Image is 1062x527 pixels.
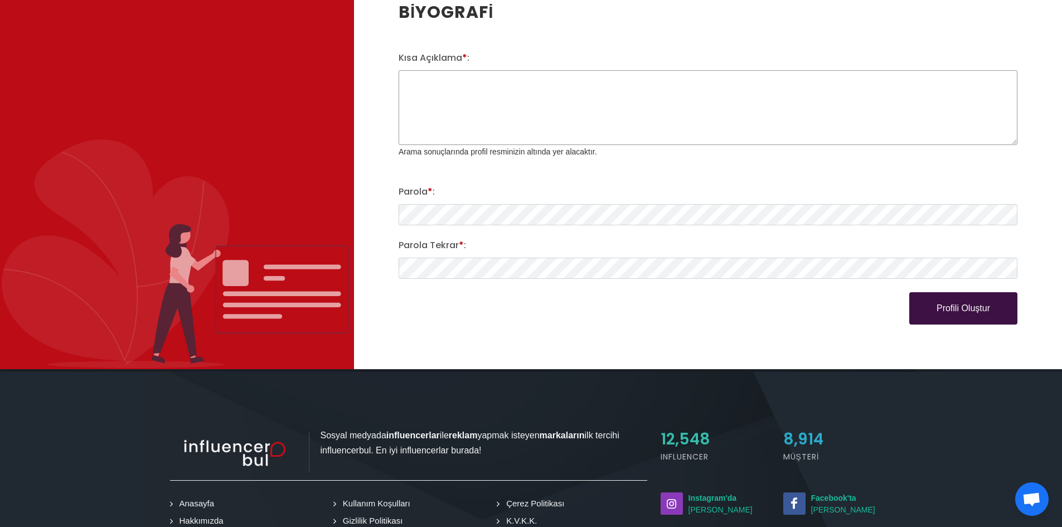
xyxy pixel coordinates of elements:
small: [PERSON_NAME] [783,492,893,516]
label: Parola : [399,185,435,199]
small: [PERSON_NAME] [661,492,770,516]
a: Kullanım Koşulları [336,497,412,510]
strong: Facebook'ta [811,494,856,502]
a: Facebook'ta[PERSON_NAME] [783,492,893,516]
strong: Instagram'da [688,494,737,502]
strong: markaların [540,431,585,440]
img: influencer_light.png [170,432,309,473]
button: Profili Oluştur [909,292,1017,325]
span: 12,548 [661,428,710,450]
h5: Influencer [661,451,770,463]
a: Çerez Politikası [500,497,566,510]
p: Sosyal medyada ile yapmak isteyen ilk tercihi influencerbul. En iyi influencerlar burada! [170,428,647,458]
span: 8,914 [783,428,823,450]
a: Anasayfa [173,497,216,510]
a: Instagram'da[PERSON_NAME] [661,492,770,516]
small: Arama sonuçlarında profil resminizin altında yer alacaktır. [399,147,597,156]
strong: reklam [449,431,478,440]
label: Parola Tekrar : [399,239,466,252]
div: Açık sohbet [1015,482,1049,516]
label: Kısa Açıklama : [399,51,469,65]
strong: influencerlar [386,431,440,440]
h5: Müşteri [783,451,893,463]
